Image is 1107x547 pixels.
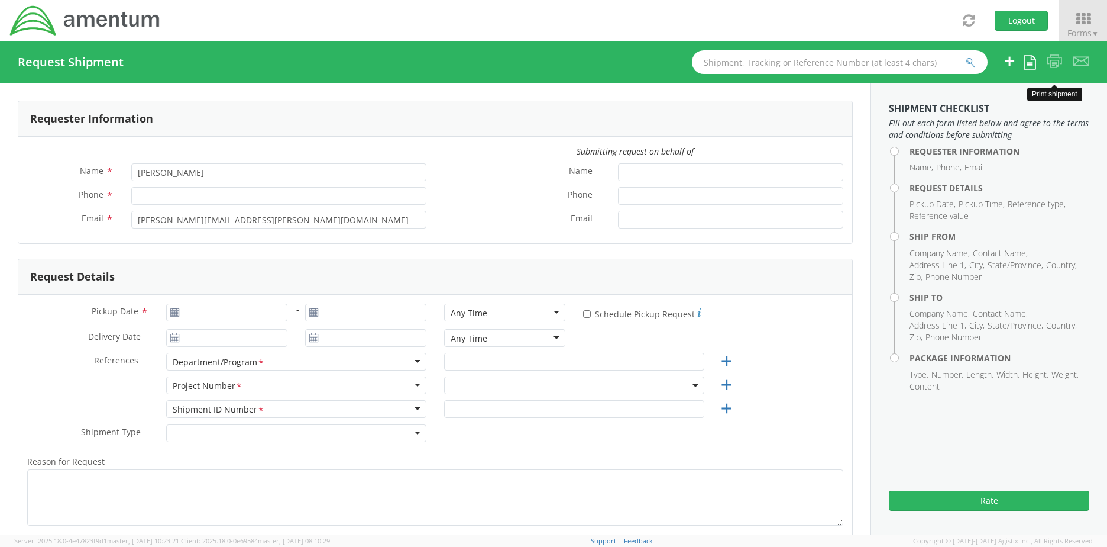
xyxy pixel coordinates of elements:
span: Client: 2025.18.0-0e69584 [181,536,330,545]
span: master, [DATE] 08:10:29 [258,536,330,545]
span: Phone [568,189,593,202]
li: Height [1022,369,1048,381]
li: City [969,320,985,332]
span: Fill out each form listed below and agree to the terms and conditions before submitting [889,117,1089,141]
li: State/Province [988,320,1043,332]
span: Server: 2025.18.0-4e47823f9d1 [14,536,179,545]
h4: Package Information [909,353,1089,362]
li: Weight [1051,369,1079,381]
span: Pickup Date [92,305,138,317]
li: Pickup Time [959,198,1005,210]
h4: Ship To [909,293,1089,302]
span: References [94,355,138,366]
button: Logout [995,11,1048,31]
li: Length [966,369,993,381]
li: Type [909,369,928,381]
li: Contact Name [973,308,1028,320]
span: master, [DATE] 10:23:21 [107,536,179,545]
span: Shipment Notification [27,533,114,545]
h3: Request Details [30,271,115,283]
div: Shipment ID Number [173,404,265,416]
li: Reference value [909,210,969,222]
div: Department/Program [173,356,265,369]
li: Reference type [1008,198,1066,210]
div: Any Time [451,307,487,319]
span: Reason for Request [27,456,105,467]
li: Country [1046,259,1077,271]
span: Message [444,533,479,545]
span: ▼ [1092,28,1099,38]
li: Phone [936,162,962,173]
button: Rate [889,491,1089,511]
i: Submitting request on behalf of [577,146,694,157]
h4: Request Details [909,184,1089,192]
span: Copyright © [DATE]-[DATE] Agistix Inc., All Rights Reserved [913,536,1093,546]
span: Email [571,213,593,226]
li: Width [996,369,1019,381]
li: Address Line 1 [909,259,966,271]
li: State/Province [988,259,1043,271]
input: Shipment, Tracking or Reference Number (at least 4 chars) [692,50,988,74]
img: dyn-intl-logo-049831509241104b2a82.png [9,4,161,37]
div: Print shipment [1027,88,1082,101]
h4: Request Shipment [18,56,124,69]
span: Phone [79,189,103,200]
li: Phone Number [925,332,982,343]
li: Content [909,381,940,392]
span: Email [82,213,103,224]
li: Phone Number [925,271,982,283]
li: Name [909,162,933,173]
h4: Requester Information [909,147,1089,156]
li: Email [964,162,984,173]
li: Zip [909,271,922,283]
li: Company Name [909,247,970,259]
span: Delivery Date [88,331,141,345]
li: Company Name [909,308,970,320]
label: Schedule Pickup Request [583,306,701,320]
span: Shipment Type [81,426,141,440]
input: Schedule Pickup Request [583,310,591,318]
span: Name [80,165,103,176]
li: Country [1046,320,1077,332]
h3: Shipment Checklist [889,104,1089,114]
div: Any Time [451,333,487,345]
a: Feedback [624,536,653,545]
a: Support [591,536,616,545]
li: Contact Name [973,247,1028,259]
h3: Requester Information [30,113,153,125]
li: Pickup Date [909,198,956,210]
h4: Ship From [909,232,1089,241]
span: Forms [1067,27,1099,38]
li: City [969,259,985,271]
li: Zip [909,332,922,343]
li: Address Line 1 [909,320,966,332]
div: Project Number [173,380,243,392]
li: Number [931,369,963,381]
span: Name [569,165,593,179]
